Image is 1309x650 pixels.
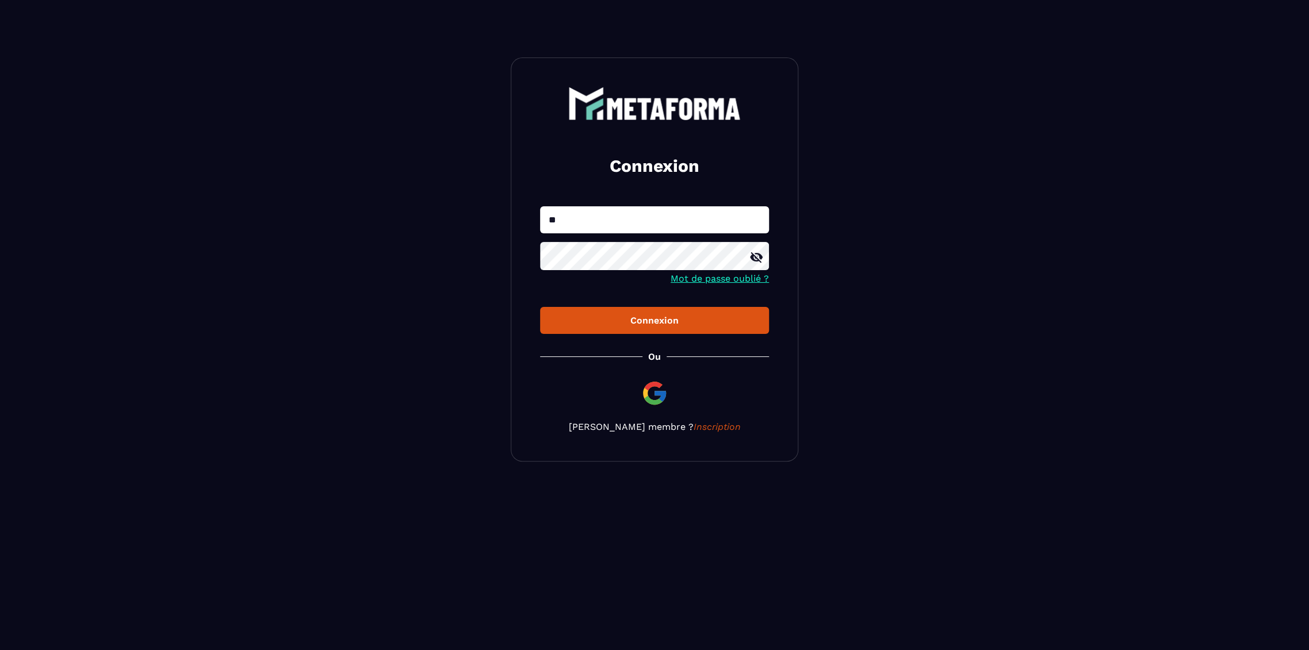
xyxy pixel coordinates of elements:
[648,351,661,362] p: Ou
[641,379,668,407] img: google
[540,307,769,334] button: Connexion
[549,315,760,326] div: Connexion
[671,273,769,284] a: Mot de passe oublié ?
[554,155,755,178] h2: Connexion
[540,87,769,120] a: logo
[568,87,741,120] img: logo
[540,421,769,432] p: [PERSON_NAME] membre ?
[694,421,741,432] a: Inscription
